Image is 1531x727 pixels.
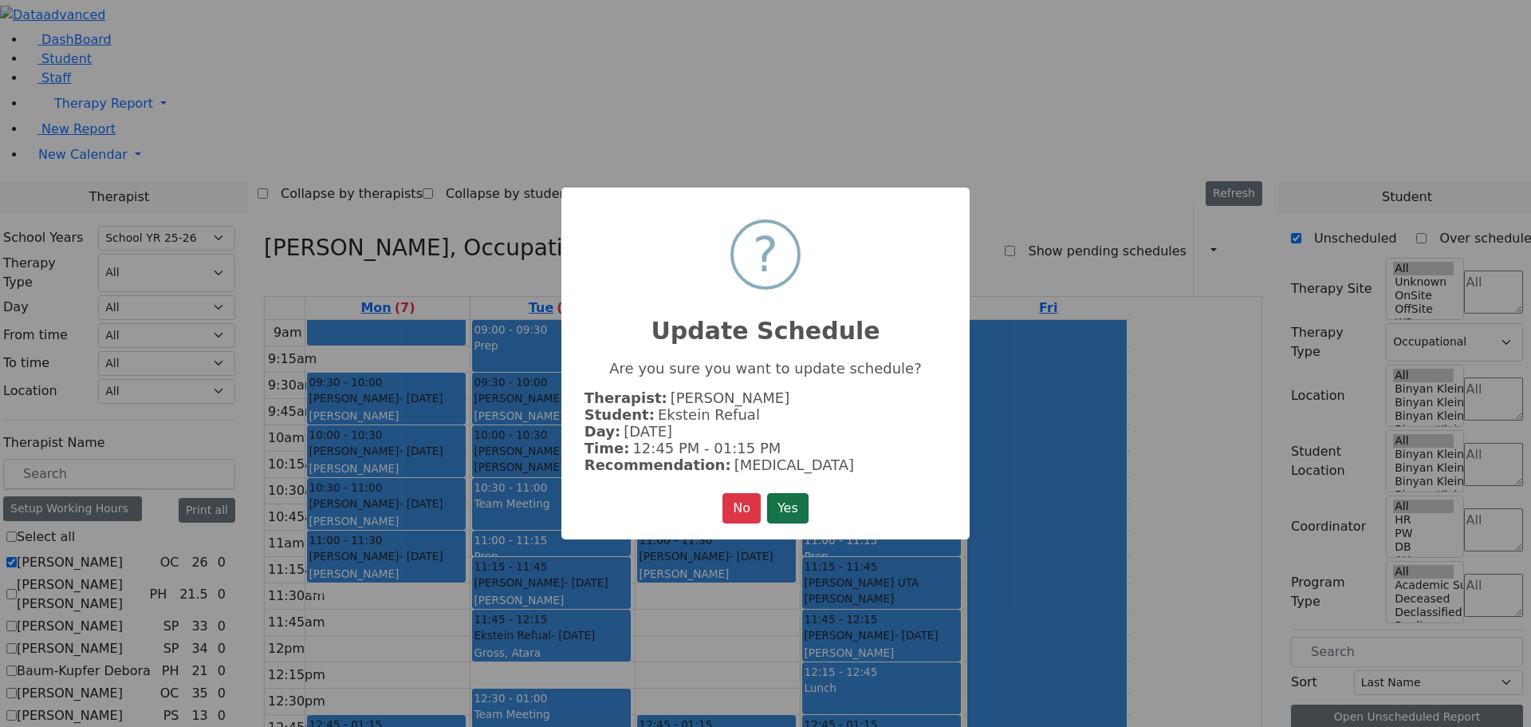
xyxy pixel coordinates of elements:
[584,360,947,377] p: Are you sure you want to update schedule?
[632,440,781,456] span: 12:45 PM - 01:15 PM
[584,423,620,440] strong: Day:
[624,423,672,440] span: [DATE]
[584,406,655,423] strong: Student:
[722,493,761,524] button: No
[658,406,760,423] span: Ekstein Refual
[584,440,630,456] strong: Time:
[671,389,790,406] span: [PERSON_NAME]
[561,298,970,346] h2: Update Schedule
[753,223,778,286] div: ?
[767,493,809,524] button: Yes
[584,389,667,406] strong: Therapist:
[584,456,731,473] strong: Recommendation:
[734,456,854,473] span: [MEDICAL_DATA]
